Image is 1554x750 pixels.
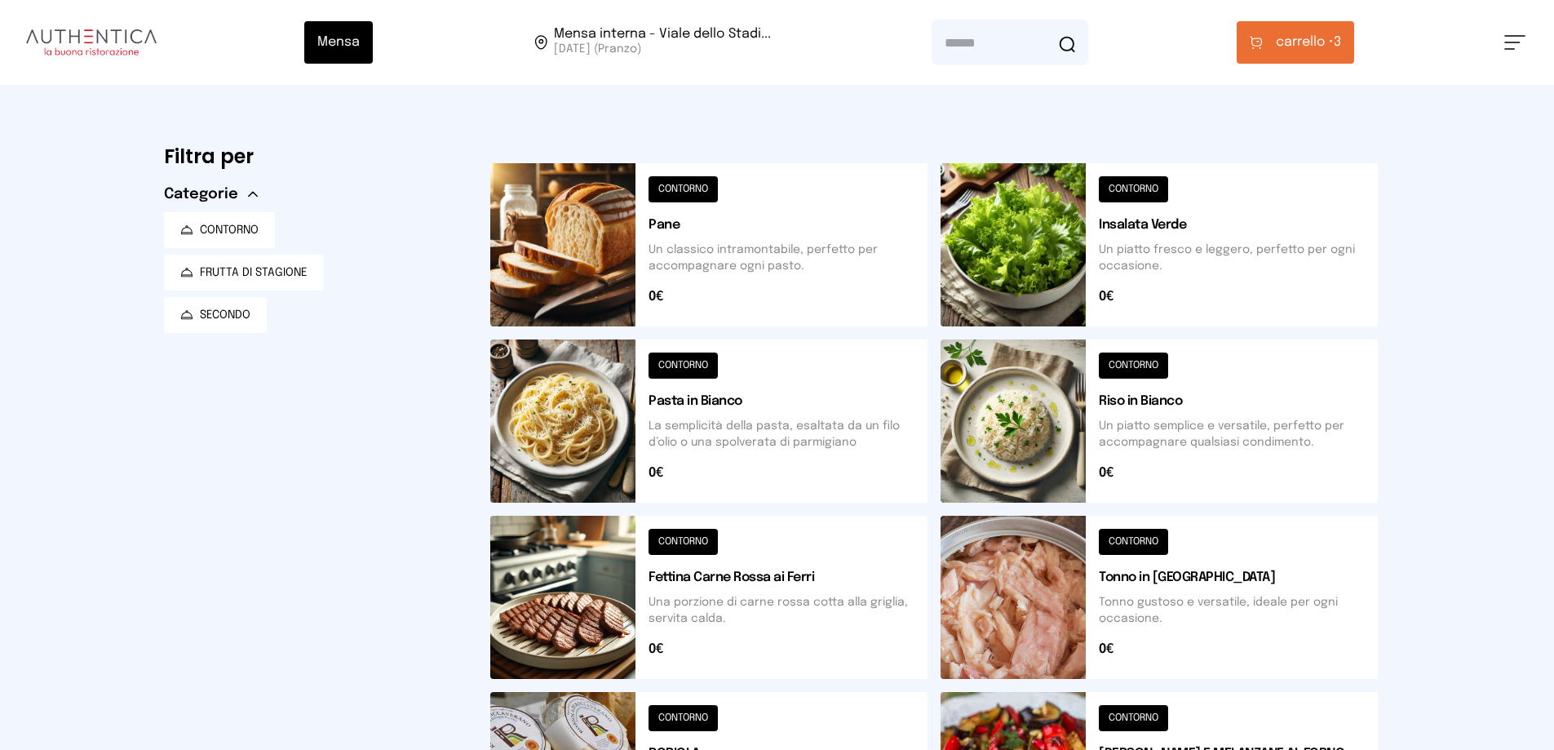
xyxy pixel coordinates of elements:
span: Categorie [164,183,238,206]
button: Mensa [304,21,373,64]
button: Categorie [164,183,258,206]
button: CONTORNO [164,212,275,248]
span: [DATE] (Pranzo) [554,41,771,57]
span: Viale dello Stadio, 77, 05100 Terni TR, Italia [554,28,771,57]
span: SECONDO [200,307,250,323]
span: FRUTTA DI STAGIONE [200,264,308,281]
button: SECONDO [164,297,267,333]
button: FRUTTA DI STAGIONE [164,255,324,291]
span: 3 [1276,33,1341,52]
span: CONTORNO [200,222,259,238]
img: logo.8f33a47.png [26,29,157,55]
h6: Filtra per [164,144,464,170]
span: carrello • [1276,33,1334,52]
button: carrello •3 [1237,21,1354,64]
